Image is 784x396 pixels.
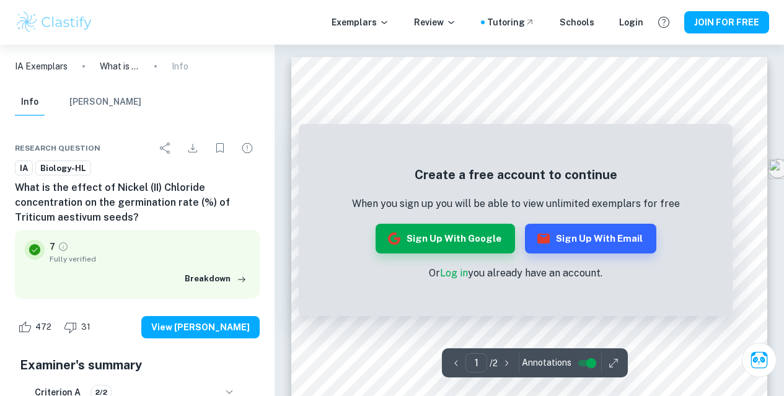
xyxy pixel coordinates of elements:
a: IA [15,161,33,176]
p: Or you already have an account. [352,266,680,281]
h5: Create a free account to continue [352,165,680,184]
button: [PERSON_NAME] [69,89,141,116]
div: Dislike [61,317,97,337]
p: / 2 [490,356,498,370]
span: 472 [29,321,58,333]
p: Review [414,15,456,29]
img: Clastify logo [15,10,94,35]
div: Like [15,317,58,337]
a: Grade fully verified [58,241,69,252]
p: Info [172,59,188,73]
button: Info [15,89,45,116]
span: Fully verified [50,253,250,265]
button: JOIN FOR FREE [684,11,769,33]
a: Biology-HL [35,161,91,176]
p: When you sign up you will be able to view unlimited exemplars for free [352,196,680,211]
span: Biology-HL [36,162,90,175]
span: 31 [74,321,97,333]
div: Bookmark [208,136,232,161]
button: Help and Feedback [653,12,674,33]
button: Sign up with Email [525,224,656,253]
p: Exemplars [332,15,389,29]
button: Breakdown [182,270,250,288]
div: Share [153,136,178,161]
a: Tutoring [487,15,535,29]
a: Log in [440,267,468,279]
p: 7 [50,240,55,253]
h5: Examiner's summary [20,356,255,374]
p: What is the effect of Nickel (II) Chloride concentration on the germination rate (%) of Triticum ... [100,59,139,73]
span: Research question [15,143,100,154]
div: Report issue [235,136,260,161]
button: Sign up with Google [376,224,515,253]
a: IA Exemplars [15,59,68,73]
span: Annotations [522,356,571,369]
button: View [PERSON_NAME] [141,316,260,338]
div: Download [180,136,205,161]
a: Login [619,15,643,29]
button: Ask Clai [742,343,777,377]
h6: What is the effect of Nickel (II) Chloride concentration on the germination rate (%) of Triticum ... [15,180,260,225]
a: Schools [560,15,594,29]
span: IA [15,162,32,175]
